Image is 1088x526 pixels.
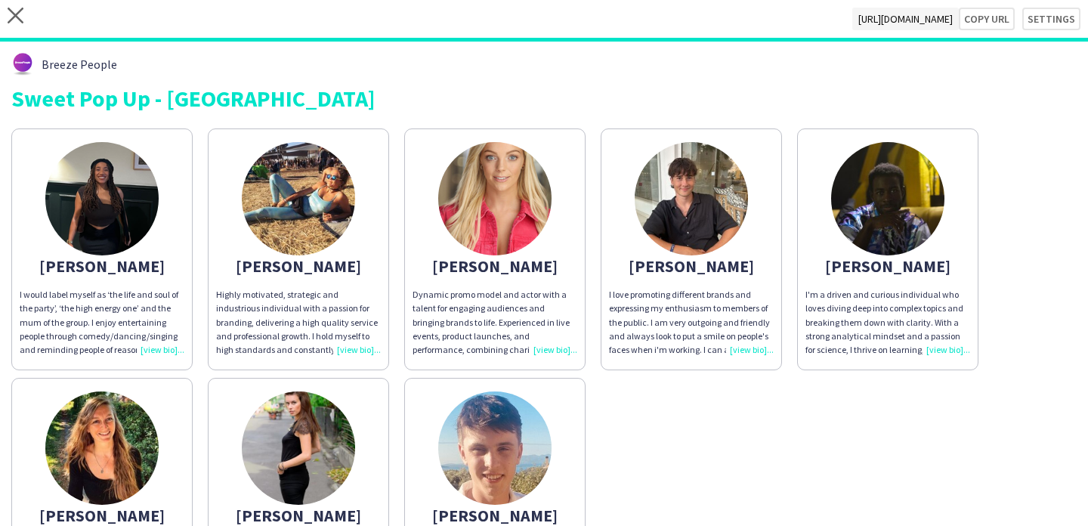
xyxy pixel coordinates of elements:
[805,259,970,273] div: [PERSON_NAME]
[413,288,577,357] div: Dynamic promo model and actor with a talent for engaging audiences and bringing brands to life. E...
[20,509,184,522] div: [PERSON_NAME]
[635,142,748,255] img: thumb-64f9937f741fe.jpeg
[438,391,552,505] img: thumb-64f9ac77e9f27.jpeg
[20,288,184,357] div: I would label myself as ‘the life and soul of the party’, ‘the high energy one’ and the mum of th...
[11,53,34,76] img: thumb-62876bd588459.png
[216,259,381,273] div: [PERSON_NAME]
[805,288,970,357] div: I'm a driven and curious individual who loves diving deep into complex topics and breaking them d...
[413,509,577,522] div: [PERSON_NAME]
[438,142,552,255] img: thumb-664f59062a970.jpeg
[216,288,381,357] div: Highly motivated, strategic and industrious individual with a passion for branding, delivering a ...
[45,391,159,505] img: thumb-66ef193128407.jpeg
[216,509,381,522] div: [PERSON_NAME]
[413,259,577,273] div: [PERSON_NAME]
[1022,8,1080,30] button: Settings
[609,288,774,357] div: I love promoting different brands and expressing my enthusiasm to members of the public. I am ver...
[959,8,1015,30] button: Copy url
[45,142,159,255] img: thumb-6691183c8461b.png
[20,259,184,273] div: [PERSON_NAME]
[609,259,774,273] div: [PERSON_NAME]
[242,391,355,505] img: thumb-c46d9768-bec5-497a-8c8a-a33dbaf86527.jpg
[242,142,355,255] img: thumb-5d40b543ab5ba.jpeg
[831,142,944,255] img: thumb-64abd6fb7727c.jpg
[11,87,1077,110] div: Sweet Pop Up - [GEOGRAPHIC_DATA]
[42,57,117,71] span: Breeze People
[852,8,959,30] span: [URL][DOMAIN_NAME]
